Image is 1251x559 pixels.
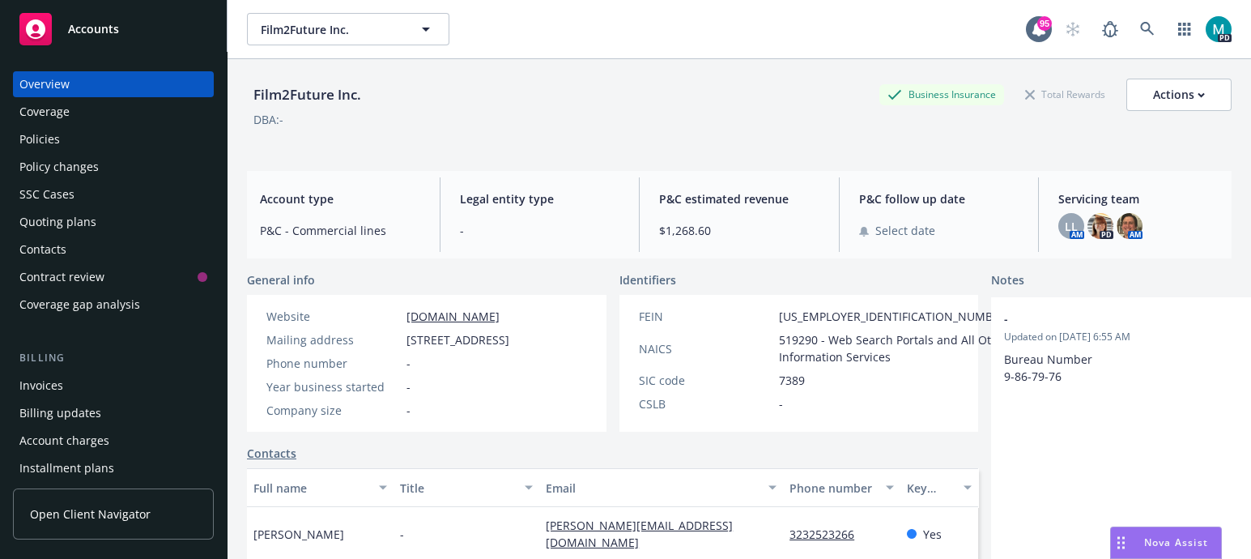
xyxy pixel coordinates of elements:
[1058,190,1219,207] span: Servicing team
[1017,84,1113,105] div: Total Rewards
[406,355,411,372] span: -
[13,6,214,52] a: Accounts
[1131,13,1164,45] a: Search
[266,331,400,348] div: Mailing address
[19,209,96,235] div: Quoting plans
[1126,79,1232,111] button: Actions
[13,455,214,481] a: Installment plans
[460,190,620,207] span: Legal entity type
[19,428,109,454] div: Account charges
[546,518,733,550] a: [PERSON_NAME][EMAIL_ADDRESS][DOMAIN_NAME]
[19,181,74,207] div: SSC Cases
[19,126,60,152] div: Policies
[19,292,140,318] div: Coverage gap analysis
[659,190,819,207] span: P&C estimated revenue
[261,21,401,38] span: Film2Future Inc.
[247,445,296,462] a: Contacts
[639,308,772,325] div: FEIN
[406,378,411,395] span: -
[13,292,214,318] a: Coverage gap analysis
[1110,527,1222,559] button: Nova Assist
[1168,13,1201,45] a: Switch app
[1206,16,1232,42] img: photo
[394,468,540,507] button: Title
[639,372,772,389] div: SIC code
[13,154,214,180] a: Policy changes
[1065,218,1078,235] span: LL
[779,395,783,412] span: -
[400,526,404,543] span: -
[619,271,676,288] span: Identifiers
[1094,13,1126,45] a: Report a Bug
[991,271,1024,291] span: Notes
[13,428,214,454] a: Account charges
[247,84,368,105] div: Film2Future Inc.
[879,84,1004,105] div: Business Insurance
[639,395,772,412] div: CSLB
[253,111,283,128] div: DBA: -
[19,264,104,290] div: Contract review
[779,308,1011,325] span: [US_EMPLOYER_IDENTIFICATION_NUMBER]
[1144,536,1208,549] span: Nova Assist
[13,209,214,235] a: Quoting plans
[19,455,114,481] div: Installment plans
[779,331,1011,365] span: 519290 - Web Search Portals and All Other Information Services
[266,308,400,325] div: Website
[13,400,214,426] a: Billing updates
[19,71,70,97] div: Overview
[13,350,214,366] div: Billing
[789,527,867,542] a: 3232523266
[406,331,509,348] span: [STREET_ADDRESS]
[789,480,875,497] div: Phone number
[253,526,344,543] span: [PERSON_NAME]
[68,23,119,36] span: Accounts
[1117,213,1142,239] img: photo
[546,480,759,497] div: Email
[13,373,214,399] a: Invoices
[1087,213,1113,239] img: photo
[1111,527,1131,558] div: Drag to move
[19,373,63,399] div: Invoices
[260,222,420,239] span: P&C - Commercial lines
[13,264,214,290] a: Contract review
[539,468,783,507] button: Email
[13,181,214,207] a: SSC Cases
[406,309,500,324] a: [DOMAIN_NAME]
[266,355,400,372] div: Phone number
[875,222,935,239] span: Select date
[13,99,214,125] a: Coverage
[266,378,400,395] div: Year business started
[247,13,449,45] button: Film2Future Inc.
[13,126,214,152] a: Policies
[460,222,620,239] span: -
[19,154,99,180] div: Policy changes
[639,340,772,357] div: NAICS
[266,402,400,419] div: Company size
[247,468,394,507] button: Full name
[406,402,411,419] span: -
[13,71,214,97] a: Overview
[260,190,420,207] span: Account type
[779,372,805,389] span: 7389
[1037,16,1052,31] div: 95
[19,99,70,125] div: Coverage
[907,480,954,497] div: Key contact
[859,190,1019,207] span: P&C follow up date
[247,271,315,288] span: General info
[1153,79,1205,110] div: Actions
[13,237,214,262] a: Contacts
[30,506,151,523] span: Open Client Navigator
[1057,13,1089,45] a: Start snowing
[1004,310,1244,327] span: -
[19,237,66,262] div: Contacts
[900,468,978,507] button: Key contact
[659,222,819,239] span: $1,268.60
[923,526,942,543] span: Yes
[400,480,516,497] div: Title
[783,468,900,507] button: Phone number
[19,400,101,426] div: Billing updates
[253,480,369,497] div: Full name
